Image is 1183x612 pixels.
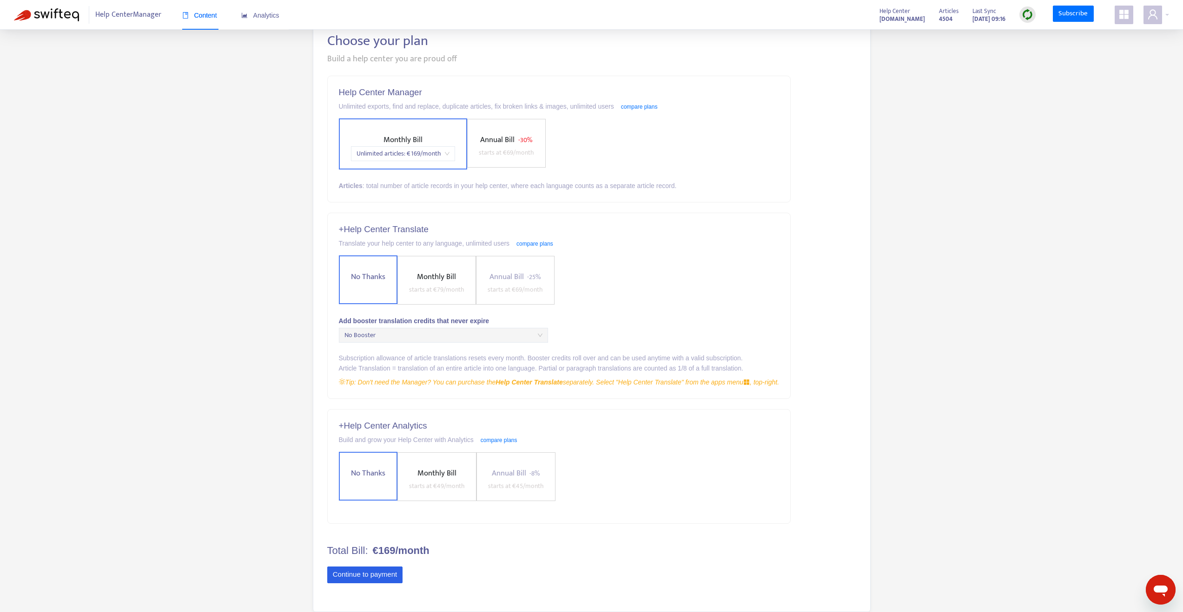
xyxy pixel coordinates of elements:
div: Unlimited exports, find and replace, duplicate articles, fix broken links & images, unlimited users [339,101,780,111]
div: Add booster translation credits that never expire [339,316,780,326]
span: Help Center [879,6,910,16]
div: Article Translation = translation of an entire article into one language. Partial or paragraph tr... [339,363,780,373]
a: Subscribe [1053,6,1094,22]
h4: Total Bill: [327,545,791,557]
span: Annual Bill [480,133,515,146]
span: Help Center Manager [95,6,161,24]
div: Subscription allowance of article translations resets every month. Booster credits roll over and ... [339,353,780,363]
span: No Thanks [347,467,389,480]
span: starts at € 49 /month [409,481,465,491]
span: Annual Bill [489,270,524,283]
a: [DOMAIN_NAME] [879,13,925,24]
span: Annual Bill [492,467,526,480]
span: No Thanks [347,271,389,283]
strong: Articles [339,182,363,189]
span: Monthly Bill [383,133,423,146]
h2: Choose your plan [327,33,856,49]
span: Analytics [241,12,279,19]
img: Swifteq [14,8,79,21]
h5: Help Center Manager [339,87,780,98]
a: compare plans [516,241,553,247]
span: - 25% [527,272,541,282]
span: book [182,12,189,19]
div: Tip: Don't need the Manager? You can purchase the separately. Select "Help Center Translate" from... [339,377,780,387]
span: No Booster [344,328,542,342]
strong: [DATE] 09:16 [972,14,1005,24]
span: area-chart [241,12,248,19]
span: starts at € 45 /month [488,481,544,491]
span: appstore [1118,9,1130,20]
b: €169/month [373,545,430,557]
strong: [DOMAIN_NAME] [879,14,925,24]
div: Build a help center you are proud off [327,53,856,65]
span: Monthly Bill [417,270,456,283]
span: user [1147,9,1158,20]
button: Continue to payment [327,566,403,583]
span: - 8% [529,468,540,479]
div: Translate your help center to any language, unlimited users [339,238,780,248]
h5: + Help Center Translate [339,224,780,235]
span: - 30% [518,135,532,145]
span: starts at € 69 /month [479,147,534,158]
span: Last Sync [972,6,996,16]
h5: + Help Center Analytics [339,421,780,431]
div: : total number of article records in your help center, where each language counts as a separate a... [339,181,780,191]
a: compare plans [621,104,658,110]
span: starts at € 69 /month [488,284,543,295]
span: Monthly Bill [417,467,456,480]
a: compare plans [481,437,517,443]
img: sync.dc5367851b00ba804db3.png [1022,9,1033,20]
div: Build and grow your Help Center with Analytics [339,435,780,445]
strong: Help Center Translate [496,378,562,386]
strong: 4504 [939,14,952,24]
span: Content [182,12,217,19]
span: Articles [939,6,958,16]
iframe: Button to launch messaging window [1146,575,1176,605]
span: starts at € 79 /month [409,284,464,295]
span: appstore [743,379,750,385]
span: Unlimited articles : € 169 /month [357,147,449,161]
